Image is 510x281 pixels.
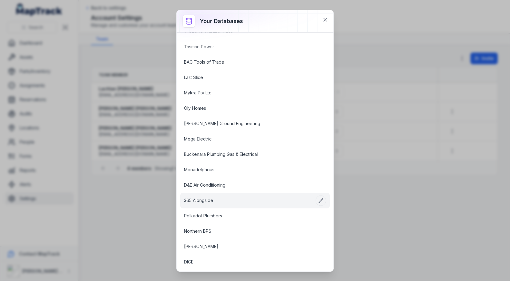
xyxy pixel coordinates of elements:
[184,28,311,34] a: TAYLORS TREELOPPING
[200,17,243,26] h3: Your databases
[184,151,311,157] a: Buckenara Plumbing Gas & Electrical
[184,182,311,188] a: D&E Air Conditioning
[184,213,311,219] a: Polkadot Plumbers
[184,44,311,50] a: Tasman Power
[184,74,311,81] a: Last Slice
[184,243,311,250] a: [PERSON_NAME]
[184,197,311,204] a: 365 Alongside
[184,167,311,173] a: Monadelphous
[184,105,311,111] a: Oly Homes
[184,228,311,234] a: Northern BPS
[184,59,311,65] a: BAC Tools of Trade
[184,121,311,127] a: [PERSON_NAME] Ground Engineering
[184,259,311,265] a: DICE
[184,136,311,142] a: Mega Electric
[184,90,311,96] a: Mykra Pty Ltd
